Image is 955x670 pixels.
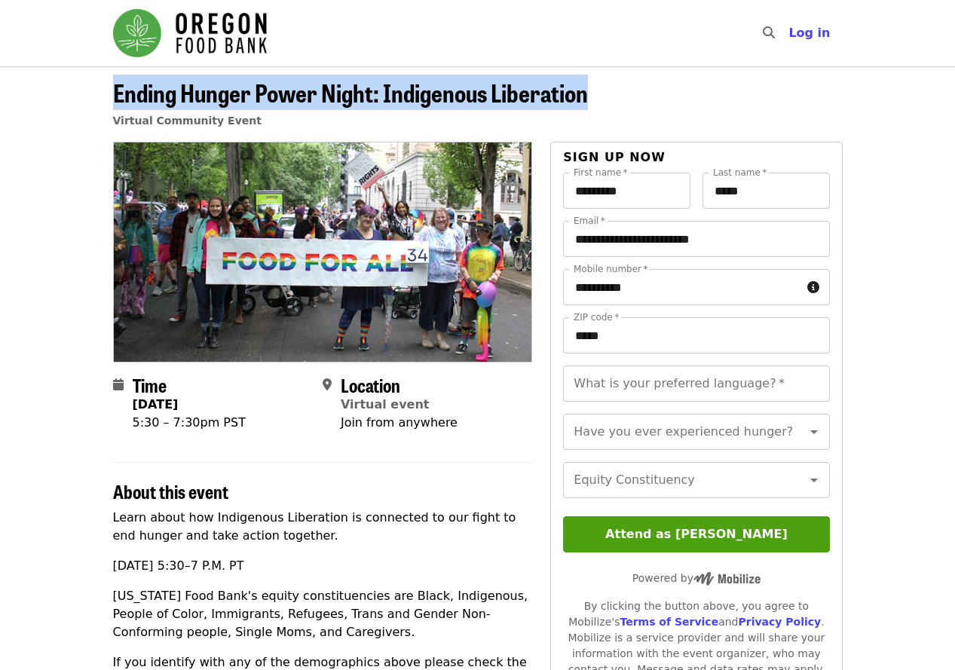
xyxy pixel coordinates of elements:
[113,557,533,575] p: [DATE] 5:30–7 P.M. PT
[620,616,718,628] a: Terms of Service
[341,397,430,411] a: Virtual event
[563,221,829,257] input: Email
[574,313,619,322] label: ZIP code
[713,168,767,177] label: Last name
[113,587,533,641] p: [US_STATE] Food Bank's equity constituencies are Black, Indigenous, People of Color, Immigrants, ...
[574,216,605,225] label: Email
[133,414,246,432] div: 5:30 – 7:30pm PST
[784,15,796,51] input: Search
[341,415,458,430] span: Join from anywhere
[776,18,842,48] button: Log in
[323,378,332,392] i: map-marker-alt icon
[574,265,647,274] label: Mobile number
[114,142,532,361] img: Ending Hunger Power Night: Indigenous Liberation organized by Oregon Food Bank
[563,366,829,402] input: What is your preferred language?
[113,478,228,504] span: About this event
[133,372,167,398] span: Time
[803,421,825,442] button: Open
[574,168,628,177] label: First name
[133,397,179,411] strong: [DATE]
[113,115,262,127] a: Virtual Community Event
[113,9,267,57] img: Oregon Food Bank - Home
[341,372,400,398] span: Location
[763,26,775,40] i: search icon
[563,150,666,164] span: Sign up now
[632,572,761,584] span: Powered by
[738,616,821,628] a: Privacy Policy
[702,173,830,209] input: Last name
[563,317,829,353] input: ZIP code
[563,269,800,305] input: Mobile number
[788,26,830,40] span: Log in
[563,516,829,552] button: Attend as [PERSON_NAME]
[807,280,819,295] i: circle-info icon
[113,75,588,110] span: Ending Hunger Power Night: Indigenous Liberation
[113,378,124,392] i: calendar icon
[113,509,533,545] p: Learn about how Indigenous Liberation is connected to our fight to end hunger and take action tog...
[563,173,690,209] input: First name
[803,470,825,491] button: Open
[693,572,761,586] img: Powered by Mobilize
